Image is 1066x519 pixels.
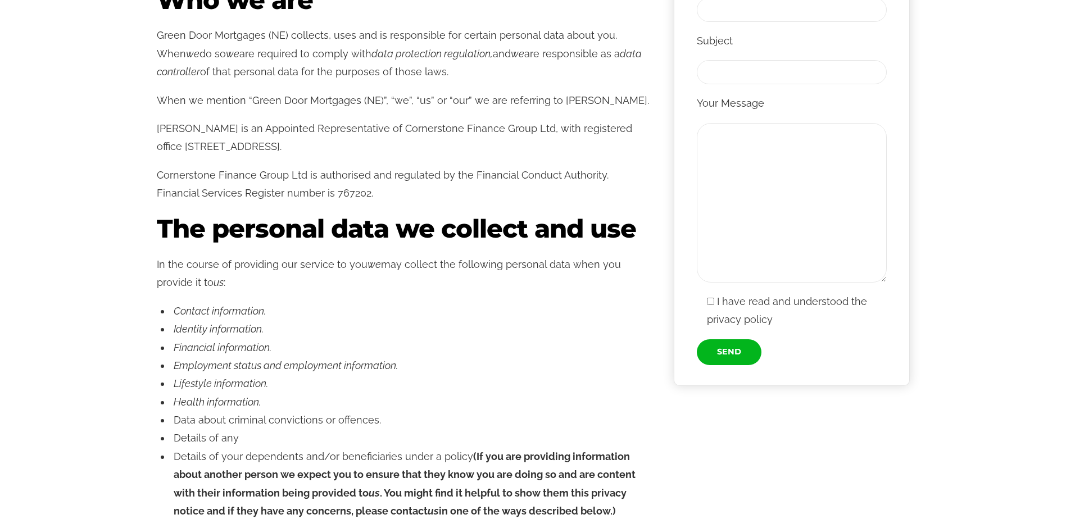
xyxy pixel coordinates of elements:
[368,258,381,270] em: we
[157,26,651,81] p: Green Door Mortgages (NE) collects, uses and is responsible for certain personal data about you. ...
[697,32,887,50] p: Subject
[511,48,524,60] em: we
[174,323,264,335] em: Identity information.
[157,120,651,156] p: [PERSON_NAME] is an Appointed Representative of Cornerstone Finance Group Ltd, with registered of...
[174,377,268,389] em: Lifestyle information.
[174,396,261,408] em: Health information.
[369,487,380,499] em: us
[186,48,199,60] em: we
[174,359,398,371] em: Employment status and employment information.
[157,256,651,292] p: In the course of providing our service to you may collect the following personal data when you pr...
[171,429,651,447] li: Details of any
[697,94,887,112] p: Your Message
[226,48,239,60] em: we
[157,212,651,245] h1: The personal data we collect and use
[707,298,714,305] input: I have read and understood the privacy policy
[174,342,271,353] em: Financial information.
[157,166,651,203] p: Cornerstone Finance Group Ltd is authorised and regulated by the Financial Conduct Authority. Fin...
[697,339,761,365] input: Send
[707,295,867,325] span: I have read and understood the privacy policy
[214,276,224,288] em: us
[371,48,493,60] em: data protection regulation,
[157,92,651,110] p: When we mention “Green Door Mortgages (NE)”, “we”, “us” or “our” we are referring to [PERSON_NAME].
[171,411,651,429] li: Data about criminal convictions or offences.
[428,505,439,517] em: us
[174,305,266,317] em: Contact information.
